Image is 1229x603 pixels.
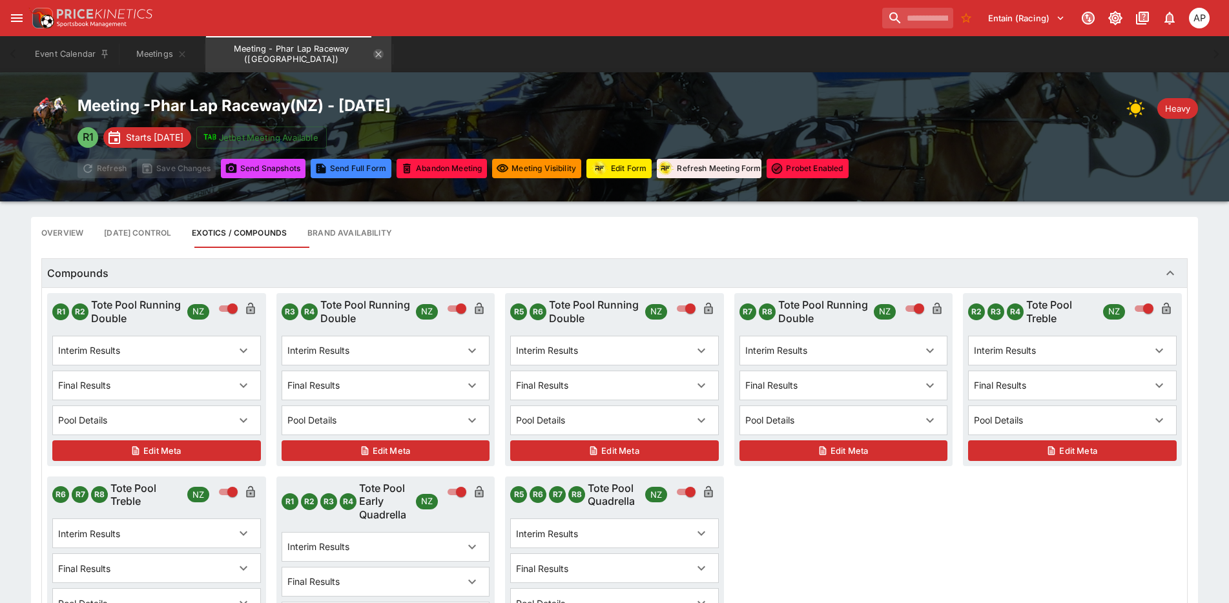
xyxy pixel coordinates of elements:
p: Interim Results [58,343,120,357]
div: Track Condition: Heavy [1157,98,1198,119]
p: Starts [DATE] [126,130,183,144]
h6: Compounds [47,265,108,281]
button: Send Full Form [311,159,391,178]
button: Jetbet Meeting Available [196,127,327,148]
span: NZ [187,489,209,502]
button: open drawer [5,6,28,30]
span: NZ [416,305,438,318]
img: sun.png [1126,96,1152,121]
img: racingform.png [656,160,674,176]
strong: R 7 [743,307,752,316]
button: Edit Meta [282,440,490,461]
div: Weather: Fine [1126,96,1152,121]
button: Send Snapshots [221,159,305,178]
p: Final Results [287,378,340,392]
strong: R 2 [971,307,982,316]
button: Notifications [1158,6,1181,30]
button: Base meeting details [31,217,94,248]
strong: R 8 [572,489,582,499]
button: Update RacingForm for all races in this meeting [586,159,652,178]
button: Connected to PK [1077,6,1100,30]
button: Event Calendar [27,36,118,72]
p: Interim Results [974,343,1036,357]
div: racingform [590,159,608,178]
strong: R 8 [94,489,105,499]
strong: R 1 [285,496,294,506]
button: Allan Pollitt [1185,4,1214,32]
button: Edit Meta [739,440,948,461]
button: Configure brand availability for the meeting [297,217,402,248]
h6: Tote Pool Running Double [549,298,645,325]
p: Pool Details [58,413,107,427]
strong: R 3 [324,496,334,506]
button: No Bookmarks [956,8,976,28]
button: View and edit meeting dividends and compounds. [181,217,297,248]
img: horse_racing.png [31,96,67,132]
strong: R 4 [1010,307,1020,316]
button: Configure each race specific details at once [94,217,181,248]
strong: R 8 [762,307,772,316]
button: Refresh Meeting Form [657,159,761,178]
button: Edit Meta [52,440,261,461]
div: Allan Pollitt [1189,8,1210,28]
button: Meetings [120,36,203,72]
p: Interim Results [516,343,578,357]
img: PriceKinetics [57,9,152,19]
span: NZ [416,495,438,508]
h6: Tote Pool Quadrella [588,482,645,509]
p: Final Results [516,562,568,575]
button: Meeting - Phar Lap Raceway (NZ) [205,36,391,72]
p: Interim Results [745,343,807,357]
p: Interim Results [58,527,120,540]
button: Toggle light/dark mode [1104,6,1127,30]
img: Sportsbook Management [57,21,127,27]
span: NZ [1103,305,1125,318]
p: Final Results [745,378,798,392]
span: NZ [645,305,667,318]
strong: R 1 [57,307,65,316]
span: NZ [187,305,209,318]
button: Select Tenant [980,8,1073,28]
h2: Meeting - Phar Lap Raceway ( NZ ) - [DATE] [77,96,849,116]
h6: Tote Pool Running Double [320,298,417,325]
p: Final Results [974,378,1026,392]
button: Edit Meta [510,440,719,461]
input: search [882,8,953,28]
span: NZ [874,305,896,318]
h6: Tote Pool Running Double [778,298,874,325]
strong: R 4 [304,307,315,316]
p: Final Results [287,575,340,588]
img: racingform.png [590,160,608,176]
strong: R 7 [76,489,85,499]
strong: R 5 [514,307,524,316]
span: NZ [645,489,667,502]
img: PriceKinetics Logo [28,5,54,31]
span: Heavy [1157,103,1198,116]
p: Interim Results [287,540,349,553]
p: Pool Details [287,413,336,427]
strong: R 3 [285,307,295,316]
p: Pool Details [974,413,1023,427]
p: Pool Details [516,413,565,427]
div: racingform [656,159,674,178]
p: Final Results [58,562,110,575]
strong: R 2 [75,307,85,316]
p: Interim Results [287,343,349,357]
h6: Tote Pool Running Double [91,298,187,325]
p: Final Results [516,378,568,392]
strong: R 3 [991,307,1001,316]
strong: R 5 [514,489,524,499]
strong: R 4 [343,496,353,506]
strong: R 6 [56,489,66,499]
h6: Tote Pool Treble [1026,298,1103,325]
button: Documentation [1131,6,1154,30]
p: Final Results [58,378,110,392]
h6: Tote Pool Treble [110,482,187,509]
p: Pool Details [745,413,794,427]
strong: R 6 [533,307,543,316]
strong: R 6 [533,489,543,499]
p: Interim Results [516,527,578,540]
button: Mark all events in meeting as closed and abandoned. [397,159,487,178]
img: jetbet-logo.svg [203,131,216,144]
button: Set all events in meeting to specified visibility [492,159,581,178]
